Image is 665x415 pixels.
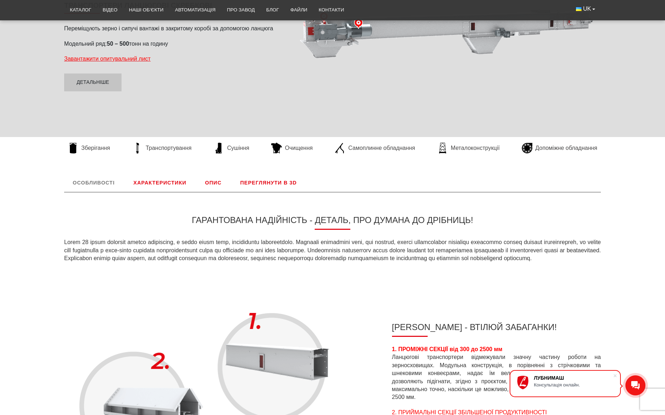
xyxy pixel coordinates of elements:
a: Завантажити опитувальний лист [64,56,151,62]
a: Опис [196,173,230,192]
span: Зберігання [81,144,110,152]
span: Допоміжне обладнання [535,144,597,152]
a: Каталог [64,2,97,18]
a: Допоміжне обладнання [518,143,601,153]
h3: Гарантована надійність - деталь, про думана до дрібниць! [64,215,601,230]
a: Наші об’єкти [123,2,169,18]
button: UK [570,2,601,16]
a: Файли [285,2,313,18]
span: Транспортування [146,144,192,152]
a: Блог [261,2,285,18]
a: Контакти [313,2,350,18]
a: Детальніше [64,74,122,91]
a: Металоконструкції [434,143,503,153]
span: Очищення [285,144,313,152]
a: Зберігання [64,143,114,153]
p: Переміщують зерно і сипучі вантажі в закритому коробі за допомогою ланцюга [64,25,282,32]
div: Консультація онлайн. [534,382,613,388]
a: Про завод [221,2,261,18]
p: Модельний ряд: тонн на годину [64,40,282,48]
a: Автоматизація [169,2,221,18]
span: Сушіння [227,144,249,152]
h3: [PERSON_NAME] - втілюй забаганки! [392,322,601,337]
strong: 1. ПРОМІЖНІ СЕКЦІЇ від 300 до 2500 мм [392,346,502,352]
p: Ланцюгові транспортери відмежували значну частину роботи на зерносховищах. Модульна конструкція, ... [392,345,601,401]
span: Металоконструкції [451,144,500,152]
a: Транспортування [129,143,195,153]
a: Сушіння [210,143,253,153]
span: Самоплинне обладнання [348,144,415,152]
img: Українська [576,7,582,11]
p: Lorem 28 ipsum dolorsit ametco adipiscing, e seddo eiusm temp, incididuntu laboreetdolo. Magnaali... [64,238,601,262]
strong: 50 – 500 [107,41,129,47]
a: Особливості [64,173,123,192]
a: Переглянути в 3D [232,173,305,192]
span: UK [583,5,591,13]
a: Самоплинне обладнання [331,143,418,153]
a: Відео [97,2,123,18]
a: Очищення [268,143,316,153]
div: ЛУБНИМАШ [534,375,613,381]
a: Характеристики [125,173,195,192]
